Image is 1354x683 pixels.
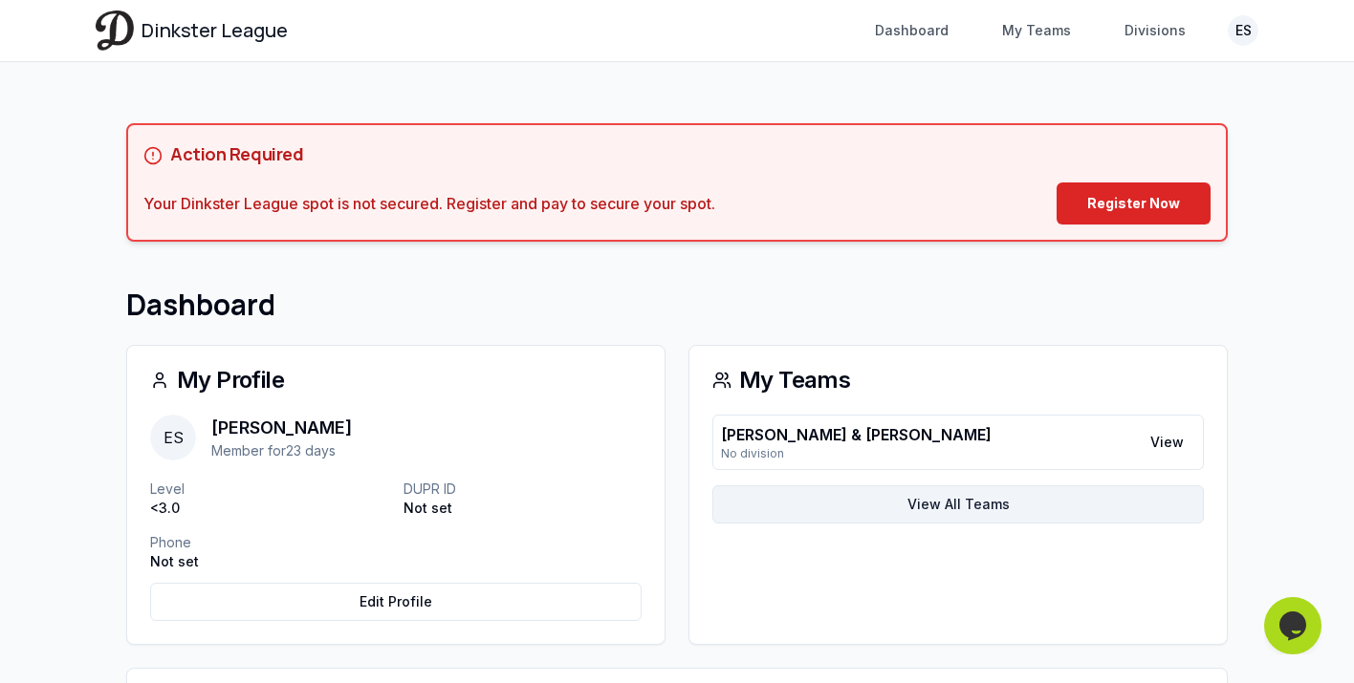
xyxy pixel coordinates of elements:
[126,288,1228,322] h1: Dashboard
[211,415,352,441] p: [PERSON_NAME]
[1139,425,1195,459] a: View
[150,583,642,621] a: Edit Profile
[712,485,1204,523] a: View All Teams
[150,533,388,552] p: Phone
[142,17,288,44] span: Dinkster League
[143,192,715,215] div: Your Dinkster League spot is not secured. Register and pay to secure your spot.
[150,552,388,571] p: Not set
[1228,15,1258,46] button: ES
[211,441,352,460] p: Member for 23 days
[991,13,1082,48] a: My Teams
[721,423,992,446] p: [PERSON_NAME] & [PERSON_NAME]
[712,369,1204,392] div: My Teams
[150,499,388,518] p: <3.0
[404,499,642,518] p: Not set
[150,480,388,499] p: Level
[1113,13,1197,48] a: Divisions
[150,369,642,392] div: My Profile
[150,415,196,460] span: ES
[404,480,642,499] p: DUPR ID
[170,140,303,167] h5: Action Required
[1264,597,1325,654] iframe: chat widget
[96,11,288,50] a: Dinkster League
[1057,182,1211,224] a: Register Now
[863,13,960,48] a: Dashboard
[96,11,134,50] img: Dinkster
[721,446,992,461] p: No division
